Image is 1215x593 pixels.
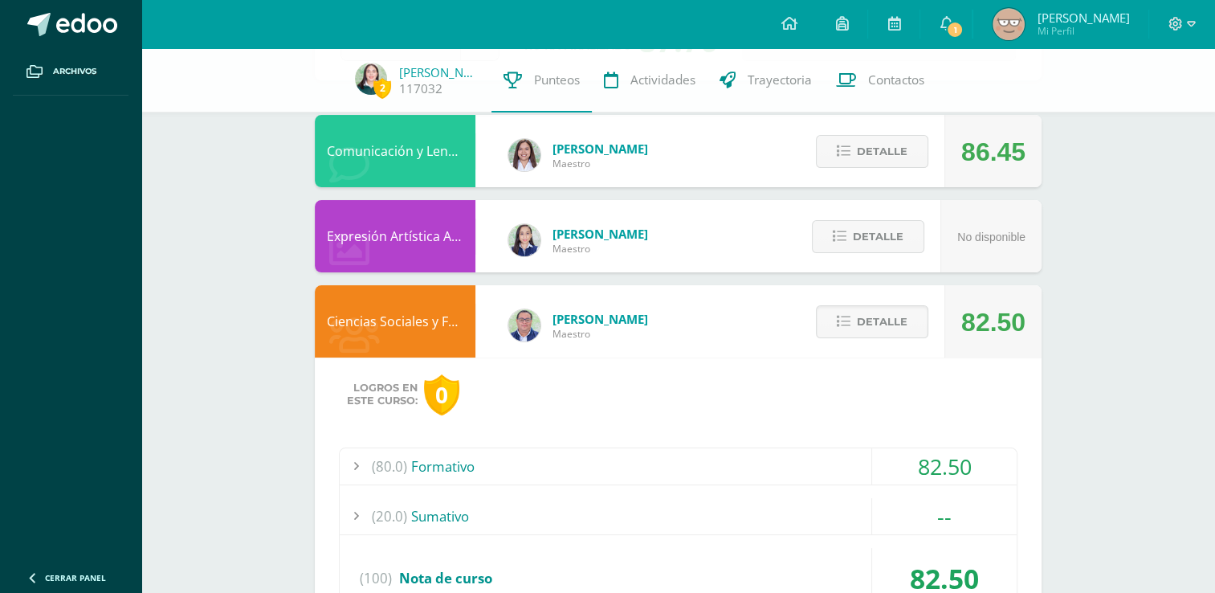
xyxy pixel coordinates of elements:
span: Detalle [857,307,907,337]
span: 1 [946,21,964,39]
img: 360951c6672e02766e5b7d72674f168c.png [508,224,540,256]
button: Detalle [816,135,928,168]
div: Formativo [340,448,1017,485]
span: 2 [373,78,391,98]
div: 0 [424,374,459,415]
div: Sumativo [340,498,1017,534]
span: Actividades [630,72,695,88]
span: Mi Perfil [1037,24,1129,38]
span: Cerrar panel [45,572,106,583]
span: Contactos [868,72,924,88]
span: [PERSON_NAME] [1037,10,1129,26]
span: Detalle [857,137,907,166]
span: No disponible [957,231,1025,243]
span: Trayectoria [748,72,812,88]
img: c1c1b07ef08c5b34f56a5eb7b3c08b85.png [508,309,540,341]
span: Logros en este curso: [347,382,418,407]
span: [PERSON_NAME] [552,226,648,242]
img: acecb51a315cac2de2e3deefdb732c9f.png [508,139,540,171]
button: Detalle [816,305,928,338]
span: Nota de curso [399,569,492,587]
img: cc3a47114ec549f5acc0a5e2bcb9fd2f.png [993,8,1025,40]
a: Punteos [491,48,592,112]
span: Archivos [53,65,96,78]
a: Trayectoria [707,48,824,112]
div: 82.50 [872,448,1017,485]
div: Ciencias Sociales y Formación Ciudadana [315,285,475,358]
span: [PERSON_NAME] [552,311,648,327]
a: Actividades [592,48,707,112]
a: 117032 [399,80,442,97]
span: (20.0) [372,498,407,534]
div: Expresión Artística ARTES PLÁSTICAS [315,200,475,272]
div: -- [872,498,1017,534]
span: Detalle [853,222,903,252]
span: Punteos [534,72,580,88]
span: Maestro [552,327,648,341]
div: 86.45 [961,116,1025,188]
span: (80.0) [372,448,407,485]
img: a1bd628bc8d77c2df3a53a2f900e792b.png [355,63,387,95]
a: Archivos [13,48,128,96]
span: [PERSON_NAME] [552,141,648,157]
div: 82.50 [961,286,1025,358]
a: [PERSON_NAME] [399,64,479,80]
span: Maestro [552,242,648,256]
span: Maestro [552,157,648,170]
a: Contactos [824,48,936,112]
div: Comunicación y Lenguaje, Inglés [315,115,475,187]
button: Detalle [812,220,924,253]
